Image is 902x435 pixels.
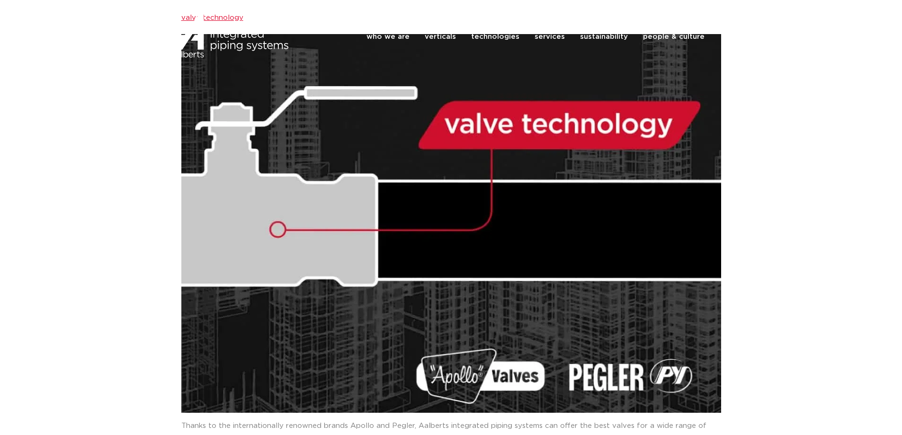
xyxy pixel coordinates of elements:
[643,18,705,56] a: people & culture
[580,18,628,56] a: sustainability
[425,18,456,56] a: verticals
[471,18,519,56] a: technologies
[535,18,565,56] a: services
[366,18,705,56] nav: Menu
[366,18,410,56] a: who we are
